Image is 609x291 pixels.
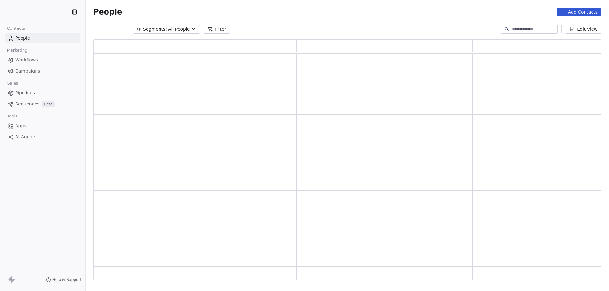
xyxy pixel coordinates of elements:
[5,121,80,131] a: Apps
[15,101,39,107] span: Sequences
[15,134,36,140] span: AI Agents
[5,66,80,76] a: Campaigns
[4,111,20,121] span: Tools
[4,79,21,88] span: Sales
[168,26,190,33] span: All People
[15,90,35,96] span: Pipelines
[4,46,30,55] span: Marketing
[5,55,80,65] a: Workflows
[5,132,80,142] a: AI Agents
[15,35,30,41] span: People
[204,25,230,34] button: Filter
[5,33,80,43] a: People
[15,57,38,63] span: Workflows
[42,101,55,107] span: Beta
[15,68,40,74] span: Campaigns
[5,88,80,98] a: Pipelines
[566,25,601,34] button: Edit View
[143,26,167,33] span: Segments:
[52,277,82,282] span: Help & Support
[557,8,601,16] button: Add Contacts
[93,7,122,17] span: People
[4,24,28,33] span: Contacts
[15,123,26,129] span: Apps
[5,99,80,109] a: SequencesBeta
[46,277,82,282] a: Help & Support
